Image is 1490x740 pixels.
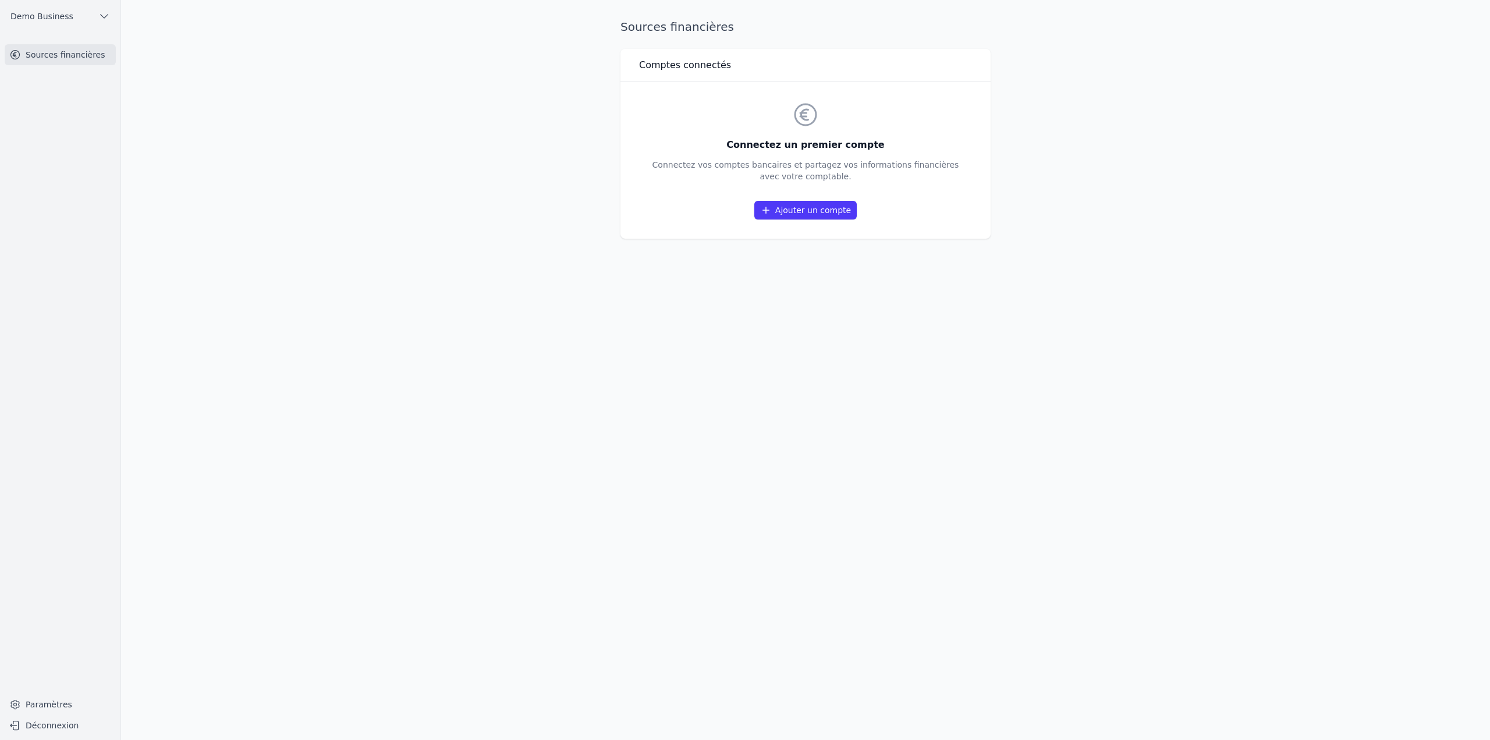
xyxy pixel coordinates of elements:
span: Demo Business [10,10,73,22]
a: Sources financières [5,44,116,65]
a: Paramètres [5,695,116,714]
h1: Sources financières [620,19,734,35]
h3: Comptes connectés [639,58,731,72]
button: Demo Business [5,7,116,26]
h3: Connectez un premier compte [652,138,959,152]
p: Connectez vos comptes bancaires et partagez vos informations financières avec votre comptable. [652,159,959,182]
button: Déconnexion [5,716,116,735]
a: Ajouter un compte [754,201,857,219]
